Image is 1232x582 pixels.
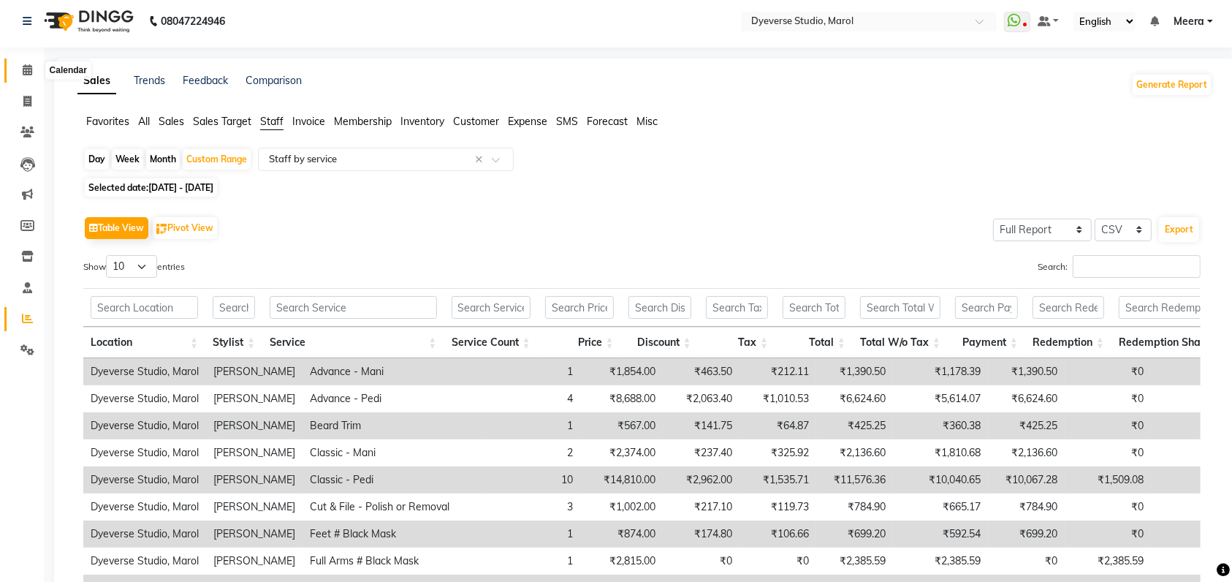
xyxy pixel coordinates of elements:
span: Staff [260,115,284,128]
select: Showentries [106,255,157,278]
input: Search Location [91,296,198,319]
input: Search Redemption [1033,296,1104,319]
td: ₹2,063.40 [663,385,739,412]
td: ₹2,385.59 [893,548,988,575]
td: ₹212.11 [739,358,816,385]
td: [PERSON_NAME] [206,412,303,439]
th: Price: activate to sort column ascending [538,327,621,358]
th: Tax: activate to sort column ascending [699,327,776,358]
input: Search Tax [706,296,769,319]
td: ₹1,390.50 [816,358,893,385]
td: ₹699.20 [816,521,893,548]
input: Search Payment [955,296,1018,319]
td: Beard Trim [303,412,487,439]
td: ₹2,136.60 [816,439,893,466]
span: Sales [159,115,184,128]
td: 4 [487,385,580,412]
img: pivot.png [156,224,167,235]
th: Stylist: activate to sort column ascending [205,327,262,358]
td: ₹1,509.08 [1065,466,1151,494]
td: ₹0 [988,548,1065,575]
th: Service: activate to sort column ascending [262,327,444,358]
span: Customer [453,115,499,128]
td: ₹0 [1065,385,1151,412]
td: [PERSON_NAME] [206,385,303,412]
b: 08047224946 [161,1,225,42]
td: ₹6,624.60 [988,385,1065,412]
td: 3 [487,494,580,521]
td: ₹0 [1065,494,1151,521]
td: Dyeverse Studio, Marol [83,358,206,385]
td: ₹2,374.00 [580,439,663,466]
td: Full Arms # Black Mask [303,548,487,575]
td: ₹325.92 [739,439,816,466]
td: Dyeverse Studio, Marol [83,548,206,575]
td: ₹0 [1065,412,1151,439]
div: Calendar [46,62,91,80]
span: Invoice [292,115,325,128]
span: [DATE] - [DATE] [148,182,213,193]
td: ₹217.10 [663,494,739,521]
td: ₹0 [1065,358,1151,385]
label: Search: [1038,255,1201,278]
td: ₹10,067.28 [988,466,1065,494]
input: Search Total [783,296,845,319]
td: ₹592.54 [893,521,988,548]
span: Selected date: [85,178,217,197]
td: ₹141.75 [663,412,739,439]
td: ₹784.90 [816,494,893,521]
td: [PERSON_NAME] [206,439,303,466]
td: [PERSON_NAME] [206,521,303,548]
input: Search: [1073,255,1201,278]
span: Clear all [475,152,487,167]
td: Dyeverse Studio, Marol [83,494,206,521]
th: Total: activate to sort column ascending [775,327,853,358]
img: logo [37,1,137,42]
div: Month [146,149,180,170]
td: Dyeverse Studio, Marol [83,466,206,494]
td: ₹463.50 [663,358,739,385]
input: Search Redemption Share [1119,296,1222,319]
span: Inventory [400,115,444,128]
td: [PERSON_NAME] [206,548,303,575]
td: ₹2,385.59 [1065,548,1151,575]
td: Advance - Mani [303,358,487,385]
span: Forecast [587,115,628,128]
td: ₹14,810.00 [580,466,663,494]
th: Discount: activate to sort column ascending [621,327,699,358]
td: ₹0 [663,548,739,575]
td: ₹425.25 [988,412,1065,439]
td: ₹360.38 [893,412,988,439]
td: [PERSON_NAME] [206,466,303,494]
a: Comparison [246,74,302,87]
label: Show entries [83,255,185,278]
td: ₹1,002.00 [580,494,663,521]
td: Classic - Pedi [303,466,487,494]
button: Table View [85,217,148,239]
td: ₹5,614.07 [893,385,988,412]
td: ₹106.66 [739,521,816,548]
td: Cut & File - Polish or Removal [303,494,487,521]
td: 10 [487,466,580,494]
td: ₹1,010.53 [739,385,816,412]
button: Pivot View [153,217,217,239]
td: Feet # Black Mask [303,521,487,548]
a: Trends [134,74,165,87]
td: ₹10,040.65 [893,466,988,494]
td: Classic - Mani [303,439,487,466]
td: ₹0 [1065,521,1151,548]
td: ₹665.17 [893,494,988,521]
td: ₹874.00 [580,521,663,548]
td: ₹1,810.68 [893,439,988,466]
td: ₹0 [1065,439,1151,466]
td: 2 [487,439,580,466]
a: Feedback [183,74,228,87]
td: [PERSON_NAME] [206,494,303,521]
td: ₹1,854.00 [580,358,663,385]
div: Day [85,149,109,170]
td: 1 [487,548,580,575]
input: Search Stylist [213,296,255,319]
th: Payment: activate to sort column ascending [948,327,1025,358]
th: Total W/o Tax: activate to sort column ascending [853,327,948,358]
td: ₹2,385.59 [816,548,893,575]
